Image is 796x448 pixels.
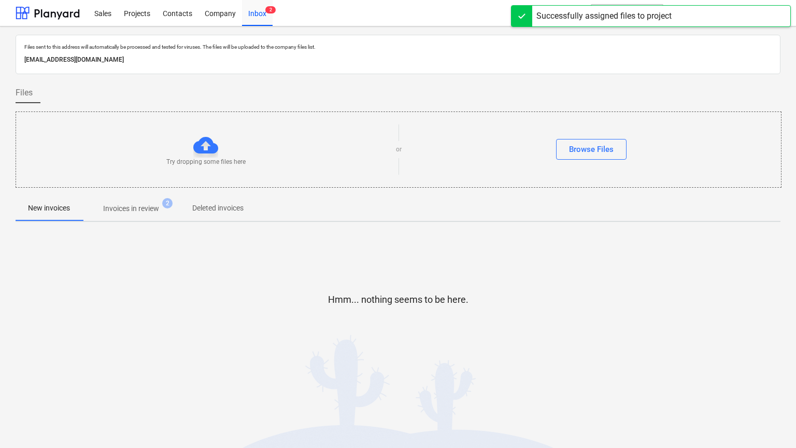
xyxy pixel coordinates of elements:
[16,111,781,188] div: Try dropping some files hereorBrowse Files
[166,158,246,166] p: Try dropping some files here
[556,139,627,160] button: Browse Files
[536,10,672,22] div: Successfully assigned files to project
[103,203,159,214] p: Invoices in review
[265,6,276,13] span: 2
[192,203,244,214] p: Deleted invoices
[162,198,173,208] span: 2
[24,44,772,50] p: Files sent to this address will automatically be processed and tested for viruses. The files will...
[16,87,33,99] span: Files
[569,143,614,156] div: Browse Files
[396,145,402,154] p: or
[744,398,796,448] iframe: Chat Widget
[24,54,772,65] p: [EMAIL_ADDRESS][DOMAIN_NAME]
[328,293,468,306] p: Hmm... nothing seems to be here.
[28,203,70,214] p: New invoices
